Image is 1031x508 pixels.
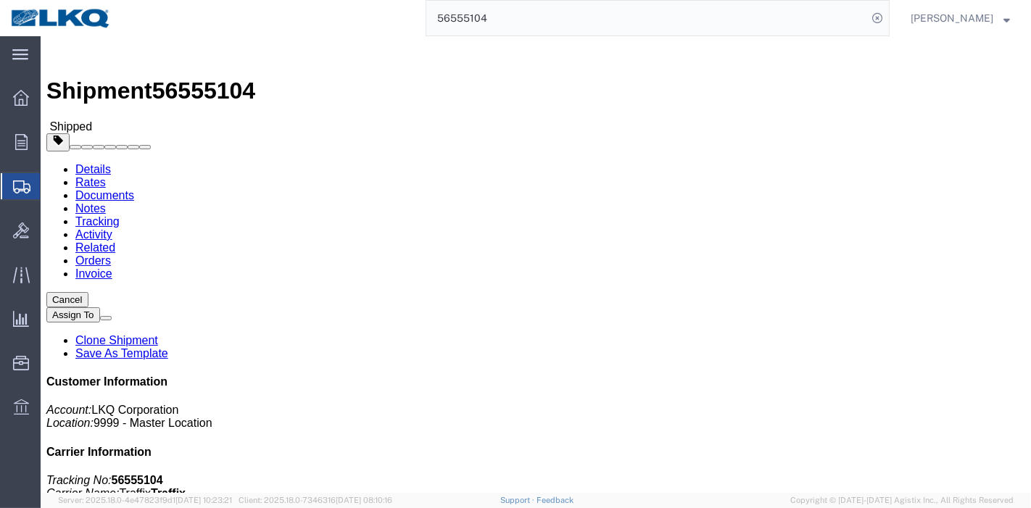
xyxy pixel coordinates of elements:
span: Copyright © [DATE]-[DATE] Agistix Inc., All Rights Reserved [790,494,1014,507]
span: Praveen Nagaraj [911,10,993,26]
span: Server: 2025.18.0-4e47823f9d1 [58,496,232,504]
span: [DATE] 10:23:21 [175,496,232,504]
span: Client: 2025.18.0-7346316 [239,496,392,504]
a: Support [500,496,537,504]
iframe: To enrich screen reader interactions, please activate Accessibility in Grammarly extension settings [41,36,1031,493]
input: Search for shipment number, reference number [426,1,867,36]
a: Feedback [537,496,574,504]
button: [PERSON_NAME] [910,9,1011,27]
span: [DATE] 08:10:16 [336,496,392,504]
img: logo [10,7,112,29]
